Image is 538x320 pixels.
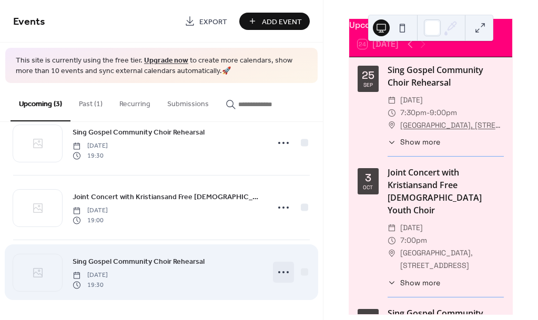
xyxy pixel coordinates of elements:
span: 7:00pm [400,234,427,247]
div: ​ [388,247,396,260]
div: ​ [388,107,396,119]
span: 19:30 [73,280,108,290]
span: [DATE] [400,94,423,107]
span: 19:00 [73,215,108,225]
a: Upgrade now [144,54,188,68]
span: [GEOGRAPHIC_DATA], [STREET_ADDRESS] [400,247,504,272]
a: Export [177,13,235,30]
a: Joint Concert with Kristiansand Free [DEMOGRAPHIC_DATA] Youth Choir [73,191,262,203]
span: Show more [400,277,440,288]
div: Sep [363,82,373,88]
span: 9:00pm [430,107,457,119]
span: [DATE] [73,271,108,280]
a: Sing Gospel Community Choir Rehearsal [73,126,205,138]
span: Add Event [262,16,302,27]
div: ​ [388,277,396,288]
span: 19:30 [73,151,108,160]
span: - [427,107,430,119]
span: Events [13,12,45,32]
span: [DATE] [73,141,108,151]
div: Oct [363,185,373,190]
a: [GEOGRAPHIC_DATA], [STREET_ADDRESS] [400,119,504,132]
span: Sing Gospel Community Choir Rehearsal [73,127,205,138]
div: Upcoming events [349,19,512,32]
div: ​ [388,137,396,148]
span: [DATE] [73,206,108,215]
button: Past (1) [70,83,111,120]
div: ​ [388,222,396,234]
span: Joint Concert with Kristiansand Free [DEMOGRAPHIC_DATA] Youth Choir [73,192,262,203]
div: Joint Concert with Kristiansand Free [DEMOGRAPHIC_DATA] Youth Choir [388,166,504,216]
span: Export [199,16,227,27]
div: ​ [388,94,396,107]
span: [DATE] [400,222,423,234]
span: This site is currently using the free tier. to create more calendars, show more than 10 events an... [16,56,307,76]
div: ​ [388,234,396,247]
div: 25 [362,70,374,80]
span: 7:30pm [400,107,427,119]
div: Sing Gospel Community Choir Rehearsal [388,64,504,89]
button: Submissions [159,83,217,120]
span: Sing Gospel Community Choir Rehearsal [73,256,205,267]
button: ​Show more [388,137,440,148]
button: ​Show more [388,277,440,288]
button: Recurring [111,83,159,120]
button: Add Event [239,13,310,30]
div: 3 [365,172,371,183]
div: ​ [388,119,396,132]
button: Upcoming (3) [11,83,70,121]
span: Show more [400,137,440,148]
a: Sing Gospel Community Choir Rehearsal [73,255,205,267]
